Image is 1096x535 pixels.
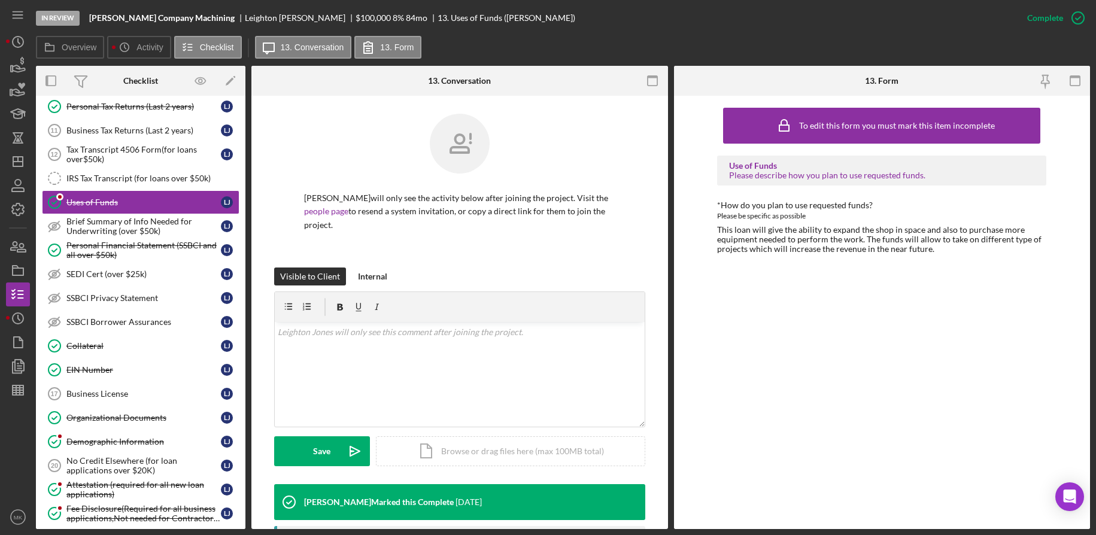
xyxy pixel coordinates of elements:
div: L J [221,388,233,400]
div: Tax Transcript 4506 Form(for loans over$50k) [66,145,221,164]
a: Brief Summary of Info Needed for Underwriting (over $50k)LJ [42,214,239,238]
div: 13. Conversation [428,76,491,86]
a: 17Business LicenseLJ [42,382,239,406]
label: 13. Form [380,42,414,52]
div: Internal [358,267,387,285]
div: L J [221,460,233,472]
a: CollateralLJ [42,334,239,358]
a: Attestation (required for all new loan applications)LJ [42,478,239,501]
div: SSBCI Privacy Statement [66,293,221,303]
button: Checklist [174,36,242,59]
div: L J [221,244,233,256]
button: Overview [36,36,104,59]
tspan: 17 [50,390,57,397]
div: L J [221,507,233,519]
div: Checklist [123,76,158,86]
div: This loan will give the ability to expand the shop in space and also to purchase more equipment n... [717,225,1046,254]
a: SEDI Cert (over $25k)LJ [42,262,239,286]
div: [PERSON_NAME] Marked this Complete [304,497,454,507]
div: Demographic Information [66,437,221,446]
a: Uses of FundsLJ [42,190,239,214]
div: *How do you plan to use requested funds? [717,200,1046,210]
a: Personal Tax Returns (Last 2 years)LJ [42,95,239,118]
span: $100,000 [356,13,391,23]
div: Visible to Client [280,267,340,285]
button: 13. Conversation [255,36,352,59]
div: In Review [36,11,80,26]
a: SSBCI Borrower AssurancesLJ [42,310,239,334]
div: SEDI Cert (over $25k) [66,269,221,279]
button: MK [6,505,30,529]
a: IRS Tax Transcript (for loans over $50k) [42,166,239,190]
div: L J [221,292,233,304]
div: Fee Disclosure(Required for all business applications,Not needed for Contractor loans) [66,504,221,523]
div: 84 mo [406,13,427,23]
div: L J [221,316,233,328]
div: SSBCI Borrower Assurances [66,317,221,327]
div: L J [221,436,233,448]
div: Open Intercom Messenger [1055,482,1084,511]
button: Save [274,436,370,466]
button: Visible to Client [274,267,346,285]
div: Complete [1027,6,1063,30]
tspan: 20 [51,462,58,469]
button: Activity [107,36,171,59]
div: No Credit Elsewhere (for loan applications over $20K) [66,456,221,475]
a: 12Tax Transcript 4506 Form(for loans over$50k)LJ [42,142,239,166]
button: Complete [1015,6,1090,30]
div: Personal Tax Returns (Last 2 years) [66,102,221,111]
text: MK [14,514,23,521]
div: L J [221,220,233,232]
div: 13. Uses of Funds ([PERSON_NAME]) [438,13,575,23]
a: Organizational DocumentsLJ [42,406,239,430]
div: L J [221,484,233,496]
div: Personal Financial Statement (SSBCI and all over $50k) [66,241,221,260]
div: L J [221,412,233,424]
a: SSBCI Privacy StatementLJ [42,286,239,310]
b: [PERSON_NAME] Company Machining [89,13,235,23]
a: Personal Financial Statement (SSBCI and all over $50k)LJ [42,238,239,262]
button: 13. Form [354,36,421,59]
div: L J [221,340,233,352]
div: L J [221,101,233,113]
label: Checklist [200,42,234,52]
a: Demographic InformationLJ [42,430,239,454]
time: 2025-09-23 14:28 [456,497,482,507]
a: Fee Disclosure(Required for all business applications,Not needed for Contractor loans)LJ [42,501,239,525]
div: Save [313,436,330,466]
button: Internal [352,267,393,285]
div: Attestation (required for all new loan applications) [66,480,221,499]
div: EIN Number [66,365,221,375]
div: Please be specific as possible [717,210,1046,222]
label: Overview [62,42,96,52]
div: Please describe how you plan to use requested funds. [729,171,1034,180]
div: L J [221,124,233,136]
div: L J [221,196,233,208]
div: Organizational Documents [66,413,221,422]
div: To edit this form you must mark this item incomplete [799,121,995,130]
div: L J [221,148,233,160]
div: Uses of Funds [66,197,221,207]
div: Leighton [PERSON_NAME] [245,13,356,23]
div: Brief Summary of Info Needed for Underwriting (over $50k) [66,217,221,236]
tspan: 12 [50,151,57,158]
div: L J [221,268,233,280]
div: IRS Tax Transcript (for loans over $50k) [66,174,239,183]
div: 8 % [393,13,404,23]
tspan: 11 [50,127,57,134]
div: 13. Form [865,76,898,86]
div: Collateral [66,341,221,351]
div: Business Tax Returns (Last 2 years) [66,126,221,135]
div: L J [221,364,233,376]
p: [PERSON_NAME] will only see the activity below after joining the project. Visit the to resend a s... [304,191,615,232]
a: people page [304,206,348,216]
label: 13. Conversation [281,42,344,52]
div: Business License [66,389,221,399]
a: EIN NumberLJ [42,358,239,382]
a: 20No Credit Elsewhere (for loan applications over $20K)LJ [42,454,239,478]
div: Use of Funds [729,161,1034,171]
label: Activity [136,42,163,52]
a: 11Business Tax Returns (Last 2 years)LJ [42,118,239,142]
